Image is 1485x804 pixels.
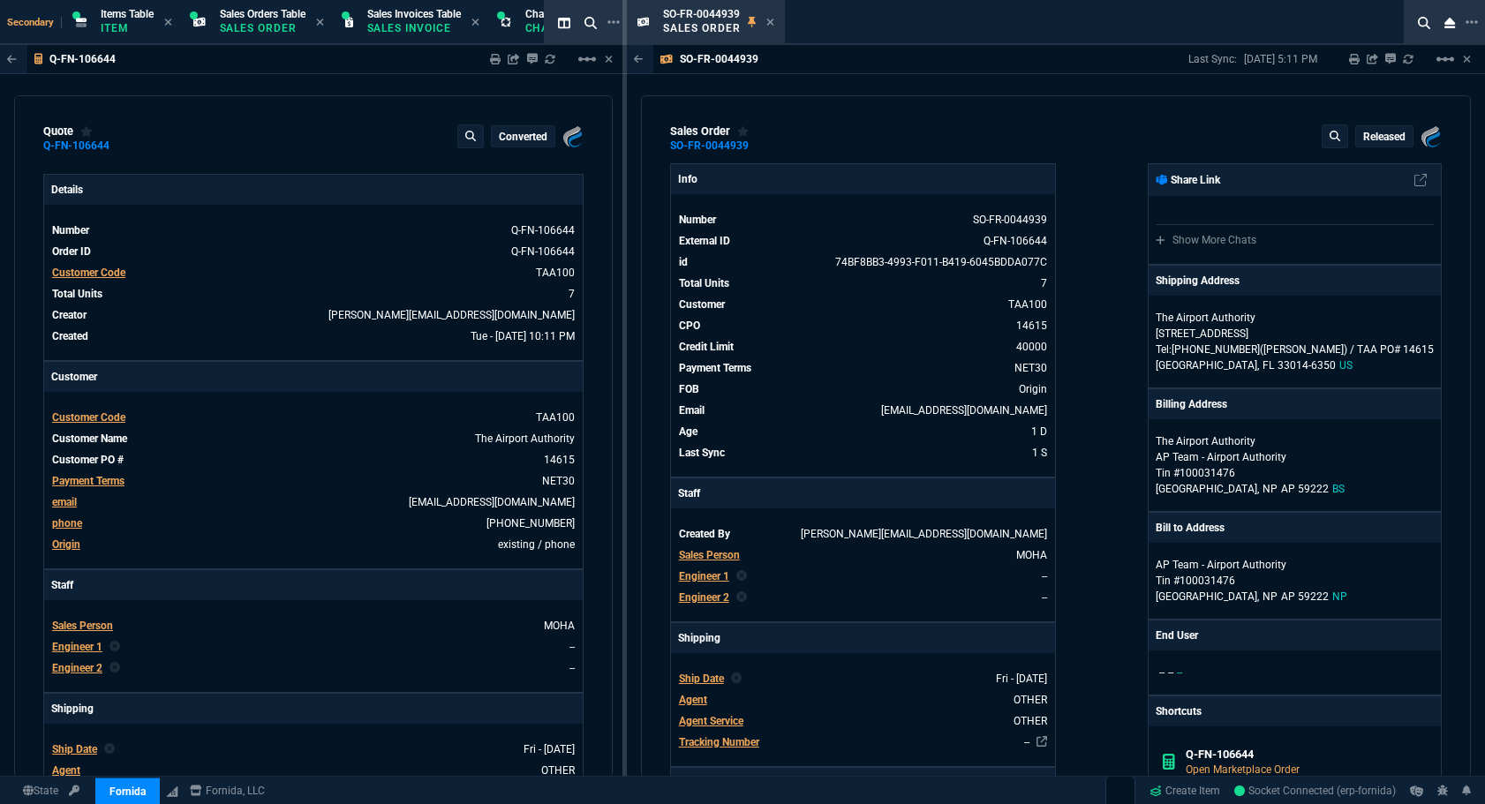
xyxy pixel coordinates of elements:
[679,277,729,289] span: Total Units
[52,288,102,300] span: Total Units
[678,338,1048,356] tr: undefined
[1156,520,1225,536] p: Bill to Address
[984,235,1047,247] a: See Marketplace Order
[1014,715,1047,727] span: OTHER
[1156,573,1434,589] p: Tin #100031476
[671,164,1055,194] p: Info
[544,620,575,632] a: MOHA
[164,16,172,30] nx-icon: Close Tab
[64,783,85,799] a: API TOKEN
[678,444,1048,462] tr: 9/16/25 => 5:11 PM
[51,762,576,779] tr: undefined
[1019,383,1047,395] span: Origin
[51,617,576,635] tr: undefined
[51,451,576,469] tr: undefined
[52,538,80,551] a: Origin
[328,309,575,321] span: mohammed.wafek@fornida.com
[524,743,575,755] span: 2025-09-19T00:00:00.000Z
[1332,590,1347,603] span: NP
[737,124,750,139] div: Add to Watchlist
[51,409,576,426] tr: undefined
[43,124,93,139] div: quote
[835,256,1047,268] span: See Marketplace Order
[104,741,115,757] nx-icon: Clear selected rep
[663,21,741,35] p: Sales Order
[52,641,102,653] span: Engineer 1
[678,232,1048,250] tr: See Marketplace Order
[316,16,324,30] nx-icon: Close Tab
[1142,778,1227,804] a: Create Item
[679,570,729,582] span: Engineer 1
[51,306,576,324] tr: undefined
[51,472,576,490] tr: undefined
[679,528,730,540] span: Created By
[605,52,613,66] a: Hide Workbench
[1042,591,1047,604] span: --
[536,267,575,279] a: TAA100
[44,175,583,205] p: Details
[670,124,750,139] div: sales order
[52,224,89,237] span: Number
[52,267,125,279] span: Customer Code
[551,12,577,34] nx-icon: Split Panels
[1159,666,1165,679] span: --
[185,783,270,799] a: msbcCompanyName
[736,590,747,605] nx-icon: Clear selected rep
[1016,549,1047,561] span: MOHA
[1156,234,1256,246] a: Show More Chats
[679,591,729,604] span: Engineer 2
[1042,570,1047,582] span: --
[679,235,730,247] span: External ID
[678,733,1048,751] tr: undefined
[679,736,759,748] span: Tracking Number
[569,662,575,674] a: --
[731,671,742,687] nx-icon: Clear selected rep
[52,475,124,487] span: Payment Terms
[670,145,749,147] a: SO-FR-0044939
[577,12,604,34] nx-icon: Search
[1278,359,1336,372] span: 33014-6350
[109,639,120,655] nx-icon: Clear selected rep
[52,330,88,342] span: Created
[51,493,576,511] tr: accountspayables@airportsbahamas.com
[7,53,17,65] nx-icon: Back to Table
[52,411,125,424] span: Customer Code
[1281,590,1329,603] span: AP 59222
[679,694,707,706] span: Agent
[1156,172,1220,188] p: Share Link
[43,145,109,147] a: Q-FN-106644
[51,638,576,656] tr: undefined
[52,662,102,674] span: Engineer 2
[679,319,700,332] span: CPO
[525,21,614,35] p: Channel Order
[1014,694,1047,706] span: OTHER
[51,222,576,239] tr: See Marketplace Order
[44,570,583,600] p: Staff
[109,660,120,676] nx-icon: Clear selected rep
[1032,447,1047,459] span: 9/16/25 => 5:11 PM
[1156,326,1434,342] p: [STREET_ADDRESS]
[52,743,97,755] span: Ship Date
[52,432,127,445] span: Customer Name
[536,411,575,424] span: TAA100
[409,496,575,508] a: [EMAIL_ADDRESS][DOMAIN_NAME]
[52,496,77,508] span: email
[678,253,1048,271] tr: See Marketplace Order
[52,309,87,321] span: Creator
[220,8,305,20] span: Sales Orders Table
[679,404,705,417] span: Email
[52,454,124,466] span: Customer PO #
[1188,52,1244,66] p: Last Sync:
[1186,762,1428,778] p: Open Marketplace Order
[7,17,62,28] span: Secondary
[678,546,1048,564] tr: undefined
[51,243,576,260] tr: See Marketplace Order
[679,214,716,226] span: Number
[1363,130,1406,144] p: Released
[1172,343,1260,356] a: [PHONE_NUMBER]
[367,8,461,20] span: Sales Invoices Table
[607,14,620,31] nx-icon: Open New Tab
[52,517,82,530] span: phone
[678,317,1048,334] tr: undefined
[51,264,576,282] tr: undefined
